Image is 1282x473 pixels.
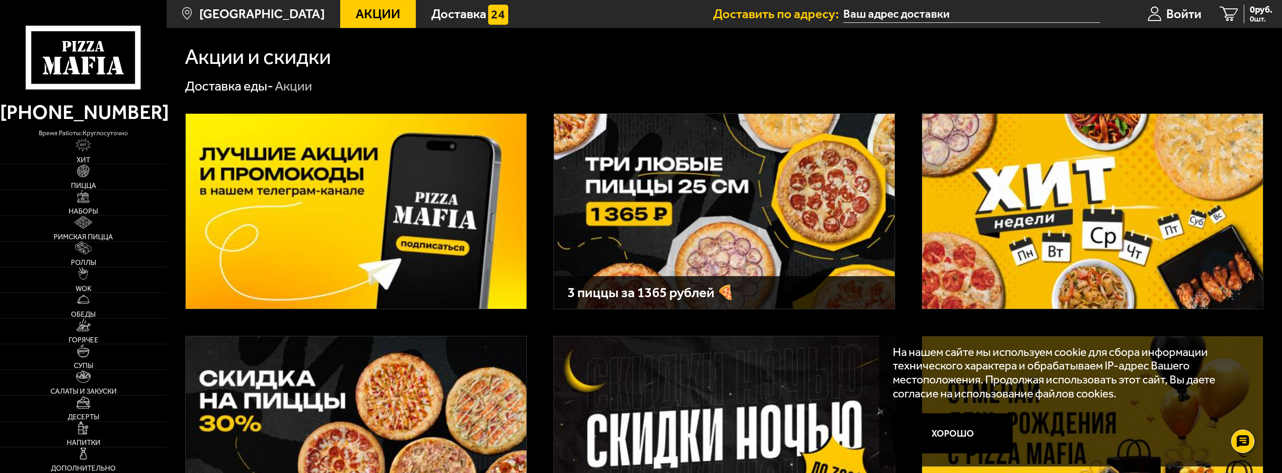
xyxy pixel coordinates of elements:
[185,46,331,68] h1: Акции и скидки
[431,7,486,20] span: Доставка
[553,113,895,309] a: 3 пиццы за 1365 рублей 🍕
[71,182,96,189] span: Пицца
[71,311,96,318] span: Обеды
[1250,5,1273,14] span: 0 руб.
[71,259,96,266] span: Роллы
[893,413,1013,453] button: Хорошо
[69,208,98,215] span: Наборы
[77,157,90,164] span: Хит
[567,285,882,299] h3: 3 пиццы за 1365 рублей 🍕
[69,337,98,344] span: Горячее
[74,362,93,369] span: Супы
[275,77,312,95] div: Акции
[843,6,1100,23] input: Ваш адрес доставки
[893,345,1245,401] p: На нашем сайте мы используем cookie для сбора информации технического характера и обрабатываем IP...
[1250,15,1273,23] span: 0 шт.
[199,7,325,20] span: [GEOGRAPHIC_DATA]
[54,234,113,241] span: Римская пицца
[67,439,100,446] span: Напитки
[76,285,91,292] span: WOK
[68,414,99,421] span: Десерты
[488,5,508,25] img: 15daf4d41897b9f0e9f617042186c801.svg
[185,78,273,94] a: Доставка еды-
[50,388,117,395] span: Салаты и закуски
[51,465,116,472] span: Дополнительно
[356,7,400,20] span: Акции
[1166,7,1201,20] span: Войти
[713,7,843,20] span: Доставить по адресу:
